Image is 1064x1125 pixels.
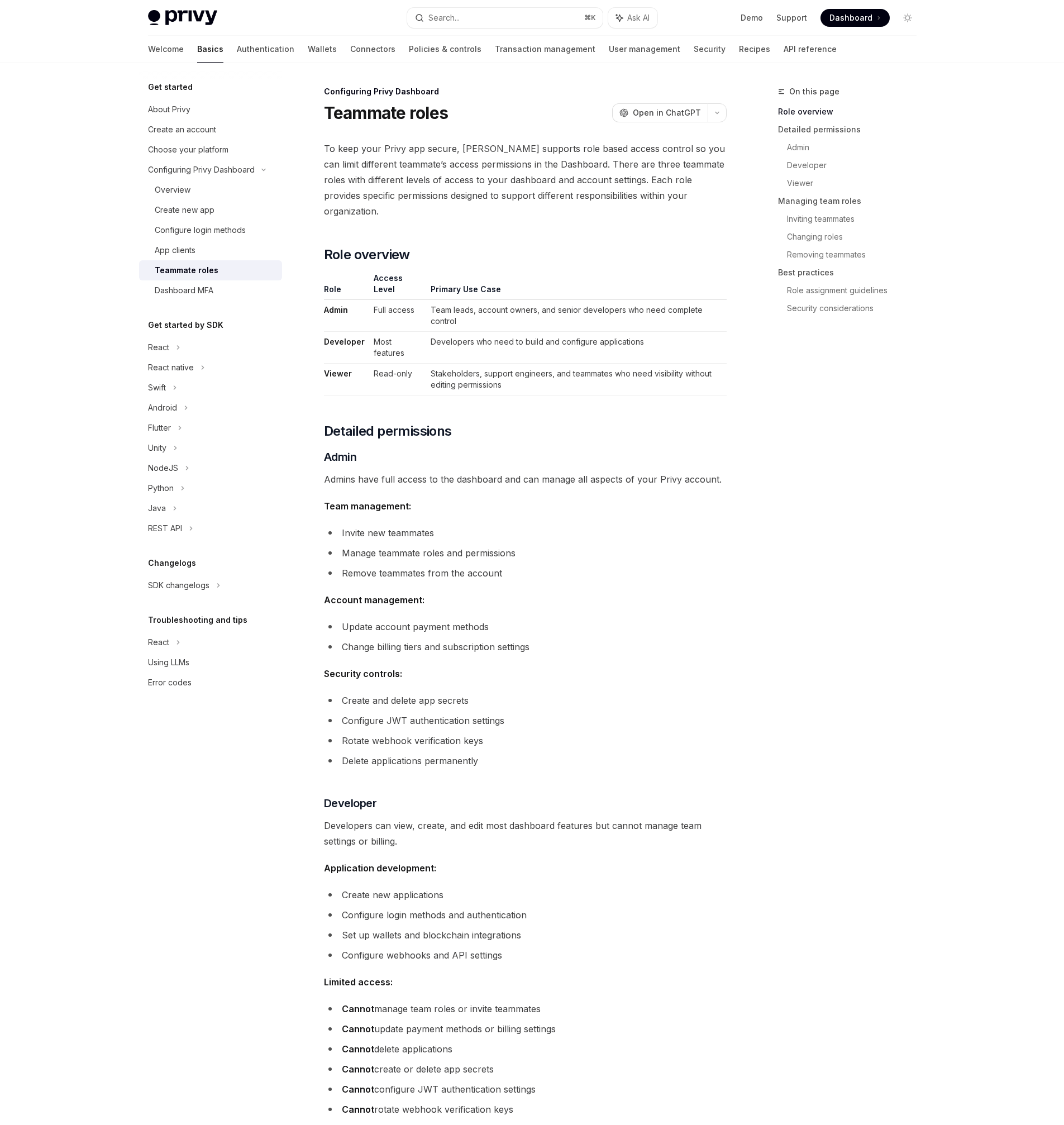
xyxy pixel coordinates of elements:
[148,522,182,535] div: REST API
[139,180,282,200] a: Overview
[324,565,727,581] li: Remove teammates from the account
[139,240,282,260] a: App clients
[148,482,174,495] div: Python
[148,613,247,627] h5: Troubleshooting and tips
[324,471,727,487] span: Admins have full access to the dashboard and can manage all aspects of your Privy account.
[350,36,395,63] a: Connectors
[787,156,925,174] a: Developer
[148,636,169,649] div: React
[148,502,166,515] div: Java
[324,273,369,300] th: Role
[139,140,282,160] a: Choose your platform
[139,200,282,220] a: Create new app
[324,1021,727,1037] li: update payment methods or billing settings
[739,36,770,63] a: Recipes
[787,228,925,246] a: Changing roles
[426,332,726,364] td: Developers who need to build and configure applications
[324,668,402,679] strong: Security controls:
[197,36,223,63] a: Basics
[324,525,727,541] li: Invite new teammates
[608,8,657,28] button: Ask AI
[342,1084,374,1095] strong: Cannot
[787,282,925,299] a: Role assignment guidelines
[409,36,481,63] a: Policies & controls
[426,273,726,300] th: Primary Use Case
[148,579,209,592] div: SDK changelogs
[324,976,393,988] strong: Limited access:
[148,401,177,414] div: Android
[324,545,727,561] li: Manage teammate roles and permissions
[148,556,196,570] h5: Changelogs
[148,421,171,435] div: Flutter
[139,652,282,673] a: Using LLMs
[148,461,178,475] div: NodeJS
[787,210,925,228] a: Inviting teammates
[324,1061,727,1077] li: create or delete app secrets
[324,733,727,749] li: Rotate webhook verification keys
[778,192,925,210] a: Managing team roles
[789,85,839,98] span: On this page
[148,10,217,26] img: light logo
[324,500,411,512] strong: Team management:
[148,123,216,136] div: Create an account
[148,103,190,116] div: About Privy
[324,449,357,465] span: Admin
[155,223,246,237] div: Configure login methods
[584,13,596,22] span: ⌘ K
[155,203,214,217] div: Create new app
[694,36,726,63] a: Security
[324,337,365,346] strong: Developer
[407,8,603,28] button: Search...⌘K
[778,121,925,139] a: Detailed permissions
[324,1041,727,1057] li: delete applications
[787,246,925,264] a: Removing teammates
[324,818,727,849] span: Developers can view, create, and edit most dashboard features but cannot manage team settings or ...
[324,639,727,655] li: Change billing tiers and subscription settings
[148,36,184,63] a: Welcome
[787,139,925,156] a: Admin
[342,1104,374,1115] strong: Cannot
[787,299,925,317] a: Security considerations
[829,12,872,23] span: Dashboard
[139,120,282,140] a: Create an account
[627,12,650,23] span: Ask AI
[324,1001,727,1017] li: manage team roles or invite teammates
[633,107,701,118] span: Open in ChatGPT
[148,381,166,394] div: Swift
[148,441,166,455] div: Unity
[324,907,727,923] li: Configure login methods and authentication
[148,318,223,332] h5: Get started by SDK
[324,1102,727,1117] li: rotate webhook verification keys
[324,141,727,219] span: To keep your Privy app secure, [PERSON_NAME] supports role based access control so you can limit ...
[369,364,426,395] td: Read-only
[148,676,192,689] div: Error codes
[148,80,193,94] h5: Get started
[820,9,890,27] a: Dashboard
[139,280,282,301] a: Dashboard MFA
[324,594,424,606] strong: Account management:
[324,927,727,943] li: Set up wallets and blockchain integrations
[324,1081,727,1097] li: configure JWT authentication settings
[237,36,294,63] a: Authentication
[139,260,282,280] a: Teammate roles
[155,284,213,297] div: Dashboard MFA
[324,86,727,97] div: Configuring Privy Dashboard
[324,619,727,635] li: Update account payment methods
[324,947,727,963] li: Configure webhooks and API settings
[324,753,727,769] li: Delete applications permanently
[426,300,726,332] td: Team leads, account owners, and senior developers who need complete control
[495,36,595,63] a: Transaction management
[155,183,190,197] div: Overview
[787,174,925,192] a: Viewer
[342,1064,374,1075] strong: Cannot
[369,273,426,300] th: Access Level
[308,36,337,63] a: Wallets
[899,9,917,27] button: Toggle dark mode
[324,103,448,123] h1: Teammate roles
[324,887,727,903] li: Create new applications
[342,1043,374,1055] strong: Cannot
[148,656,189,669] div: Using LLMs
[324,795,377,811] span: Developer
[426,364,726,395] td: Stakeholders, support engineers, and teammates who need visibility without editing permissions
[155,244,195,257] div: App clients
